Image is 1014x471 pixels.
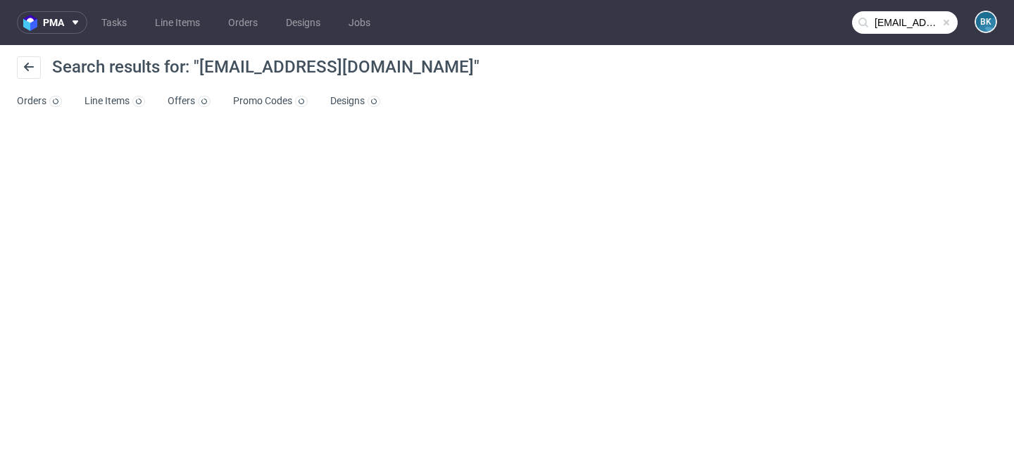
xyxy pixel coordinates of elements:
a: Jobs [340,11,379,34]
a: Designs [277,11,329,34]
a: Tasks [93,11,135,34]
a: Line Items [146,11,208,34]
img: logo [23,15,43,31]
span: Search results for: "[EMAIL_ADDRESS][DOMAIN_NAME]" [52,57,480,77]
a: Orders [220,11,266,34]
a: Promo Codes [233,90,308,113]
a: Orders [17,90,62,113]
a: Offers [168,90,211,113]
button: pma [17,11,87,34]
a: Designs [330,90,380,113]
figcaption: BK [976,12,996,32]
a: Line Items [84,90,145,113]
span: pma [43,18,64,27]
